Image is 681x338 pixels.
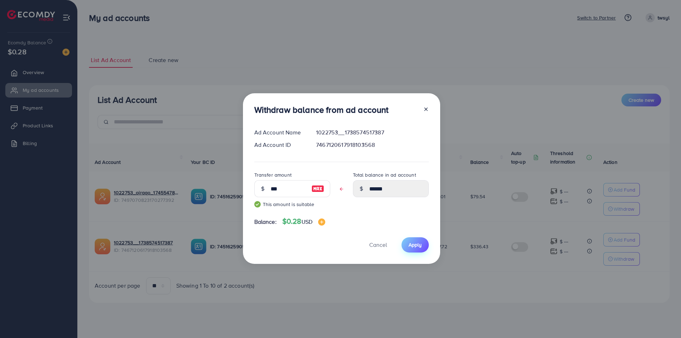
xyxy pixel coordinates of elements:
[282,217,325,226] h4: $0.28
[254,201,261,207] img: guide
[254,218,277,226] span: Balance:
[254,171,292,178] label: Transfer amount
[254,201,330,208] small: This amount is suitable
[249,128,311,137] div: Ad Account Name
[651,306,676,333] iframe: Chat
[360,237,396,253] button: Cancel
[353,171,416,178] label: Total balance in ad account
[301,218,312,226] span: USD
[249,141,311,149] div: Ad Account ID
[369,241,387,249] span: Cancel
[310,128,434,137] div: 1022753__1738574517387
[318,218,325,226] img: image
[402,237,429,253] button: Apply
[254,105,389,115] h3: Withdraw balance from ad account
[310,141,434,149] div: 7467120617918103568
[311,184,324,193] img: image
[409,241,422,248] span: Apply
